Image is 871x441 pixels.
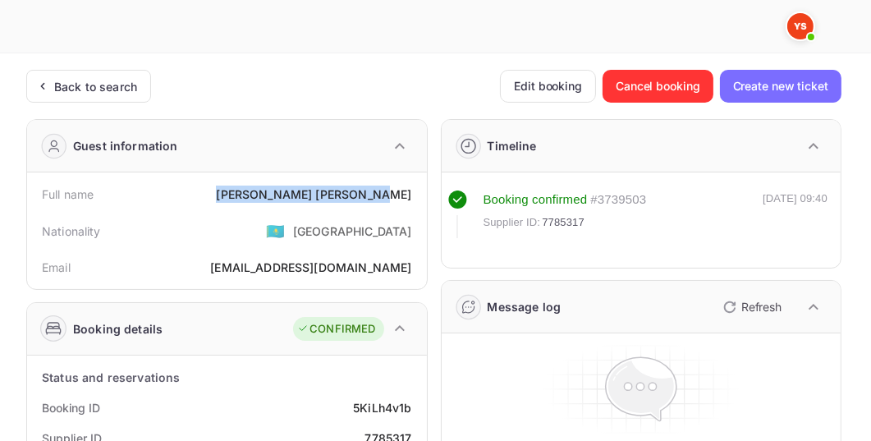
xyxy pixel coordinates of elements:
div: Guest information [73,137,178,154]
div: CONFIRMED [297,321,375,338]
div: Back to search [54,78,137,95]
div: Nationality [42,223,101,240]
div: Full name [42,186,94,203]
button: Edit booking [500,70,596,103]
button: Refresh [713,294,788,320]
div: 5KiLh4v1b [353,399,411,416]
span: 7785317 [542,214,584,231]
div: Timeline [488,137,537,154]
span: Supplier ID: [484,214,541,231]
div: [DATE] 09:40 [763,191,827,238]
div: [GEOGRAPHIC_DATA] [293,223,412,240]
div: Booking details [73,320,163,338]
div: # 3739503 [590,191,646,209]
div: Status and reservations [42,369,180,386]
span: United States [266,216,285,246]
div: [EMAIL_ADDRESS][DOMAIN_NAME] [210,259,411,276]
div: [PERSON_NAME] [PERSON_NAME] [216,186,411,203]
div: Email [42,259,71,276]
img: Yandex Support [787,13,814,39]
button: Create new ticket [720,70,841,103]
p: Refresh [741,298,782,315]
button: Cancel booking [603,70,713,103]
div: Booking confirmed [484,191,588,209]
div: Message log [488,298,562,315]
div: Booking ID [42,399,100,416]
